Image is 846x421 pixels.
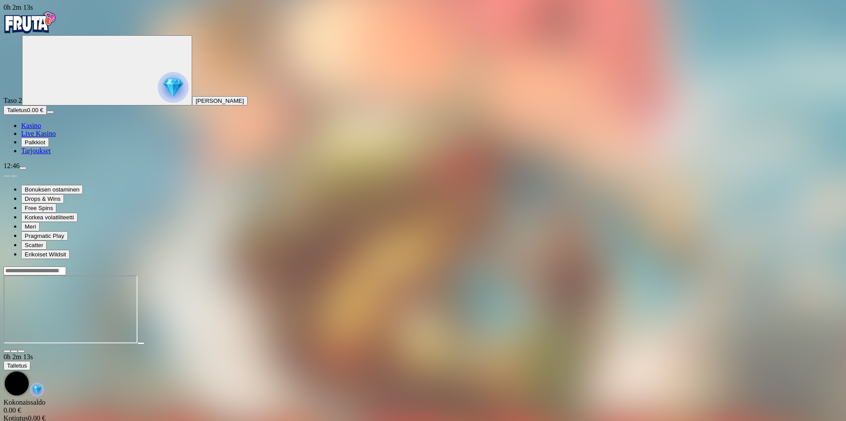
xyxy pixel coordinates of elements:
[4,275,137,343] iframe: Big Bass Splash
[4,398,842,414] div: Kokonaissaldo
[25,186,79,193] span: Bonuksen ostaminen
[4,175,11,177] button: prev slide
[4,353,33,361] span: user session time
[25,242,43,248] span: Scatter
[4,4,33,11] span: user session time
[30,383,44,397] img: reward-icon
[137,342,145,345] button: play icon
[25,214,74,221] span: Korkea volatiliteetti
[22,35,192,105] button: reward progress
[21,194,64,203] button: Drops & Wins
[21,130,56,137] a: Live Kasino
[4,353,842,398] div: Game menu
[11,350,18,353] button: chevron-down icon
[4,11,56,34] img: Fruta
[18,350,25,353] button: fullscreen icon
[21,250,70,259] button: Erikoiset Wildsit
[4,350,11,353] button: close icon
[21,185,83,194] button: Bonuksen ostaminen
[21,213,78,222] button: Korkea volatiliteetti
[4,97,22,104] span: Taso 2
[196,98,244,104] span: [PERSON_NAME]
[25,205,53,211] span: Free Spins
[4,11,842,155] nav: Primary
[21,203,56,213] button: Free Spins
[4,267,66,275] input: Search
[192,96,248,105] button: [PERSON_NAME]
[25,223,36,230] span: Meri
[27,107,43,113] span: 0.00 €
[21,138,49,147] button: Palkkiot
[11,175,18,177] button: next slide
[4,162,19,169] span: 12:46
[25,251,66,258] span: Erikoiset Wildsit
[4,406,842,414] div: 0.00 €
[25,233,64,239] span: Pragmatic Play
[21,241,47,250] button: Scatter
[47,111,54,113] button: menu
[19,167,26,169] button: menu
[4,122,842,155] nav: Main menu
[158,72,189,103] img: reward progress
[7,107,27,113] span: Talletus
[21,122,41,129] a: Kasino
[4,27,56,35] a: Fruta
[21,231,68,241] button: Pragmatic Play
[7,362,27,369] span: Talletus
[25,139,45,146] span: Palkkiot
[4,105,47,115] button: Talletusplus icon0.00 €
[21,222,40,231] button: Meri
[25,195,60,202] span: Drops & Wins
[4,361,30,370] button: Talletus
[21,147,51,154] a: Tarjoukset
